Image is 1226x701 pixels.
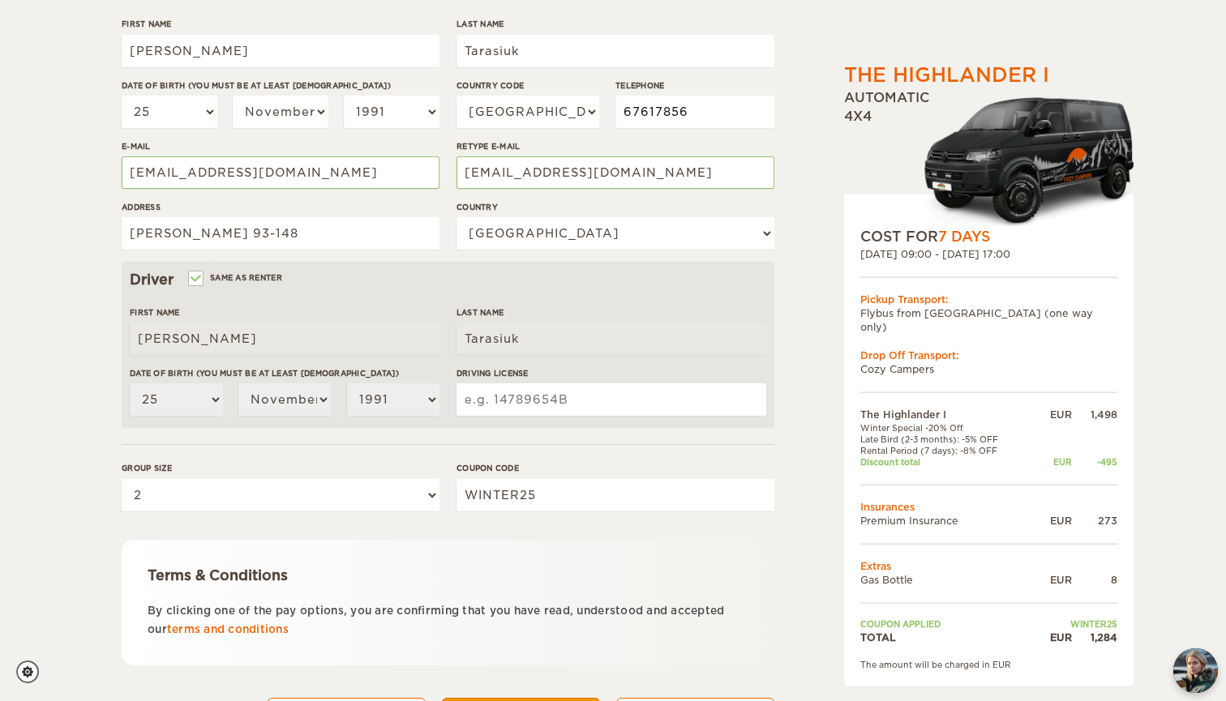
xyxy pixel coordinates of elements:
[122,156,439,189] input: e.g. example@example.com
[1033,456,1072,468] div: EUR
[1173,648,1218,693] img: Freyja at Cozy Campers
[457,383,766,416] input: e.g. 14789654B
[1033,630,1072,643] div: EUR
[457,323,766,355] input: e.g. Smith
[844,89,1134,227] div: Automatic 4x4
[860,559,1117,573] td: Extras
[860,292,1117,306] div: Pickup Transport:
[860,306,1117,334] td: Flybus from [GEOGRAPHIC_DATA] (one way only)
[457,35,774,67] input: e.g. Smith
[122,217,439,250] input: e.g. Street, City, Zip Code
[122,18,439,30] label: First Name
[909,94,1134,227] img: Cozy-3.png
[148,601,748,639] p: By clicking one of the pay options, you are confirming that you have read, understood and accepte...
[16,660,49,683] a: Cookie settings
[860,434,1033,445] td: Late Bird (2-3 months): -5% OFF
[122,35,439,67] input: e.g. William
[1173,648,1218,693] button: chat-button
[122,201,439,213] label: Address
[457,306,766,318] label: Last Name
[167,623,289,635] a: terms and conditions
[1033,514,1072,528] div: EUR
[457,140,774,152] label: Retype E-mail
[860,630,1033,643] td: TOTAL
[1033,408,1072,421] div: EUR
[860,618,1033,630] td: Coupon applied
[860,445,1033,456] td: Rental Period (7 days): -8% OFF
[860,246,1117,260] div: [DATE] 09:00 - [DATE] 17:00
[860,421,1033,433] td: Winter Special -20% Off
[1033,618,1117,630] td: WINTER25
[615,79,774,92] label: Telephone
[148,566,748,585] div: Terms & Conditions
[1072,514,1117,528] div: 273
[190,275,200,285] input: Same as renter
[860,456,1033,468] td: Discount total
[122,140,439,152] label: E-mail
[860,658,1117,669] div: The amount will be charged in EUR
[1072,573,1117,587] div: 8
[615,96,774,128] input: e.g. 1 234 567 890
[190,270,282,285] label: Same as renter
[457,201,774,213] label: Country
[860,227,1117,246] div: COST FOR
[457,18,774,30] label: Last Name
[844,62,1049,89] div: The Highlander I
[130,270,766,289] div: Driver
[860,514,1033,528] td: Premium Insurance
[860,408,1033,421] td: The Highlander I
[860,362,1117,376] td: Cozy Campers
[122,462,439,474] label: Group size
[1072,456,1117,468] div: -495
[457,79,599,92] label: Country Code
[457,462,774,474] label: Coupon code
[457,156,774,189] input: e.g. example@example.com
[1072,630,1117,643] div: 1,284
[1072,408,1117,421] div: 1,498
[938,229,990,245] span: 7 Days
[860,573,1033,587] td: Gas Bottle
[130,306,439,318] label: First Name
[130,323,439,355] input: e.g. William
[860,499,1117,513] td: Insurances
[860,348,1117,362] div: Drop Off Transport:
[122,79,439,92] label: Date of birth (You must be at least [DEMOGRAPHIC_DATA])
[457,367,766,379] label: Driving License
[130,367,439,379] label: Date of birth (You must be at least [DEMOGRAPHIC_DATA])
[1033,573,1072,587] div: EUR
